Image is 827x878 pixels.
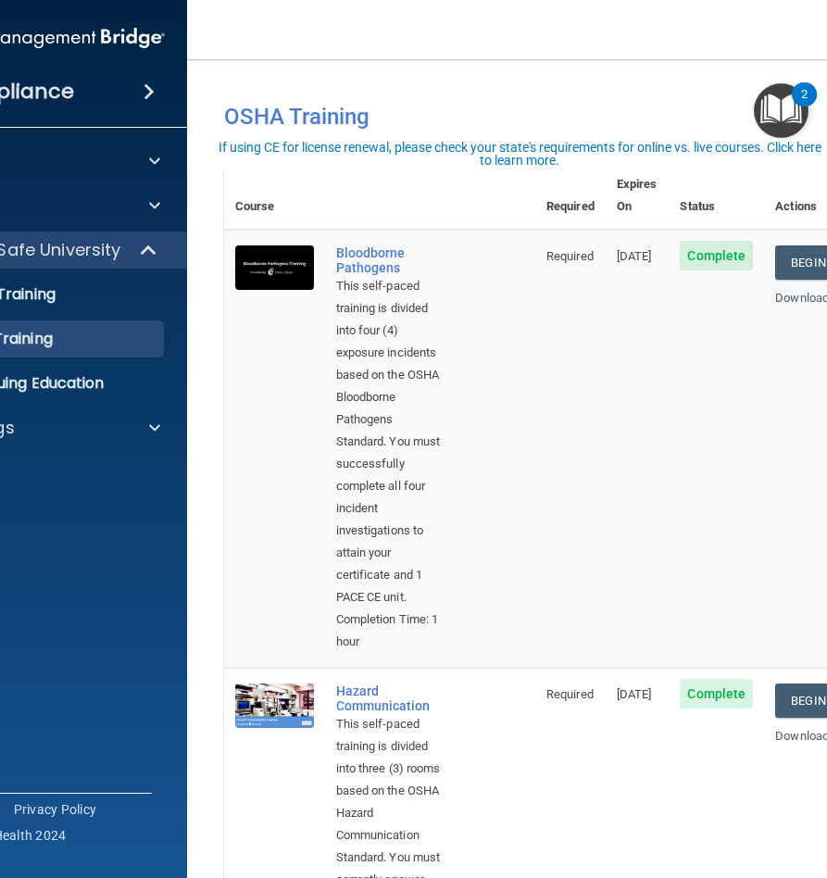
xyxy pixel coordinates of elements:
div: If using CE for license renewal, please check your state's requirements for online vs. live cours... [215,141,824,167]
th: Required [535,162,606,230]
span: Complete [680,241,753,270]
th: Status [669,162,764,230]
a: Privacy Policy [14,800,97,819]
button: If using CE for license renewal, please check your state's requirements for online vs. live cours... [212,138,827,169]
span: Complete [680,679,753,709]
a: Hazard Communication [336,684,443,713]
a: Bloodborne Pathogens [336,245,443,275]
button: Open Resource Center, 2 new notifications [754,83,808,138]
th: Expires On [606,162,670,230]
span: [DATE] [617,687,652,701]
span: [DATE] [617,249,652,263]
iframe: Drift Widget Chat Controller [507,746,805,821]
div: This self-paced training is divided into four (4) exposure incidents based on the OSHA Bloodborne... [336,275,443,608]
span: Required [546,687,594,701]
div: Completion Time: 1 hour [336,608,443,653]
div: 2 [801,94,808,119]
th: Course [224,162,325,230]
span: Required [546,249,594,263]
